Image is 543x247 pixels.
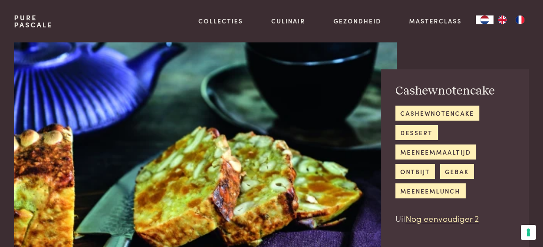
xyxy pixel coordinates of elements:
[406,212,479,224] a: Nog eenvoudiger 2
[521,225,536,240] button: Uw voorkeuren voor toestemming voor trackingtechnologieën
[511,15,529,24] a: FR
[395,164,435,179] a: ontbijt
[395,106,479,120] a: cashewnotencake
[409,16,462,26] a: Masterclass
[14,14,53,28] a: PurePascale
[334,16,381,26] a: Gezondheid
[494,15,511,24] a: EN
[395,212,515,225] p: Uit
[476,15,494,24] div: Language
[440,164,474,179] a: gebak
[494,15,529,24] ul: Language list
[476,15,529,24] aside: Language selected: Nederlands
[395,144,476,159] a: meeneemmaaltijd
[198,16,243,26] a: Collecties
[476,15,494,24] a: NL
[271,16,305,26] a: Culinair
[395,183,466,198] a: meeneemlunch
[395,84,515,99] h2: Cashewnotencake
[395,125,438,140] a: dessert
